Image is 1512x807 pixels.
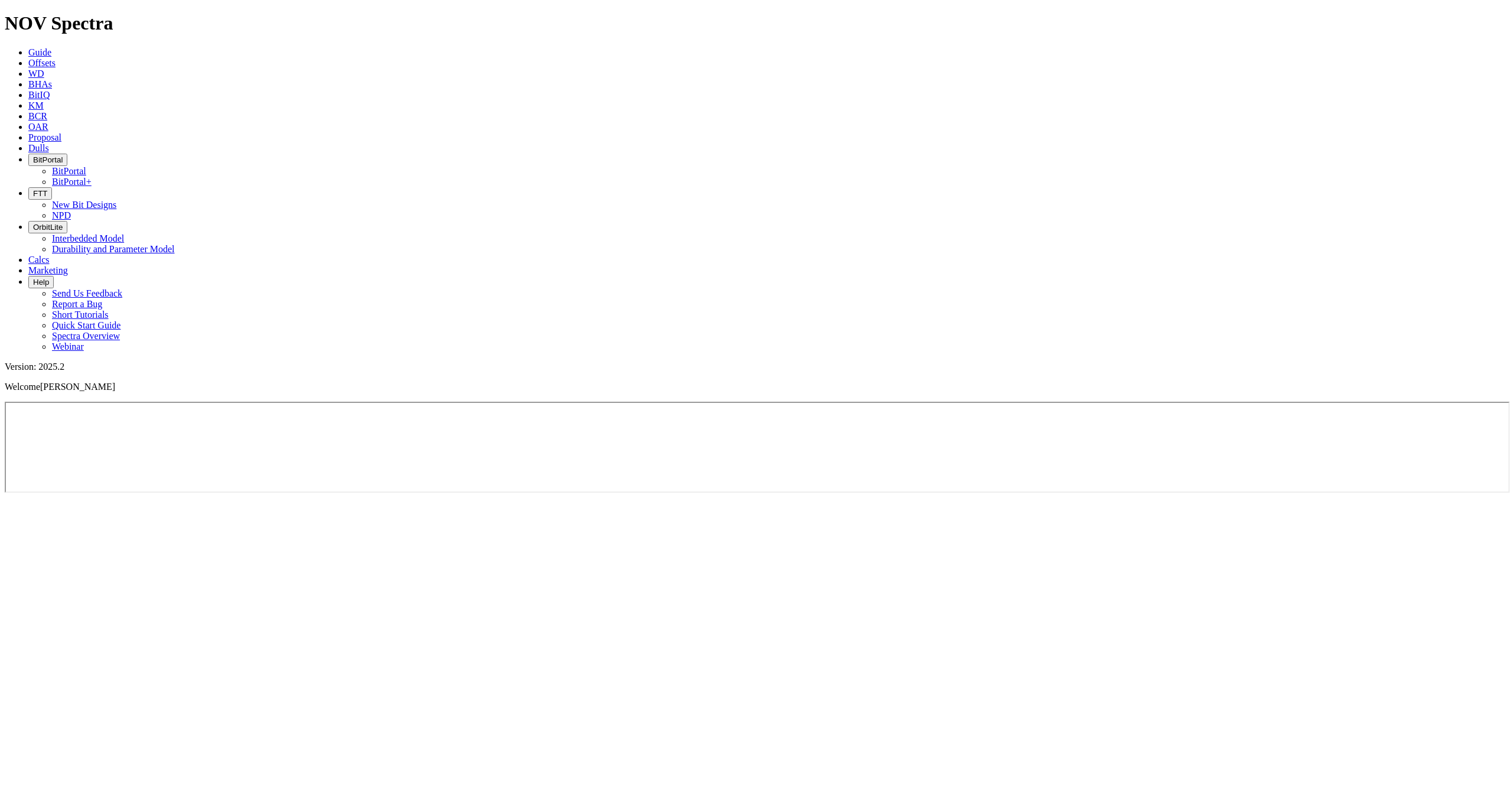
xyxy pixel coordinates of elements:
[28,265,68,275] a: Marketing
[5,382,1507,392] p: Welcome
[28,143,49,153] a: Dulls
[28,221,67,233] button: OrbitLite
[28,255,50,265] a: Calcs
[52,233,124,243] a: Interbedded Model
[28,111,47,121] a: BCR
[52,177,92,187] a: BitPortal+
[52,166,86,176] a: BitPortal
[28,58,56,68] a: Offsets
[40,382,115,392] span: [PERSON_NAME]
[28,187,52,200] button: FTT
[5,362,1507,372] div: Version: 2025.2
[28,154,67,166] button: BitPortal
[28,100,44,110] a: KM
[52,200,116,210] a: New Bit Designs
[28,79,52,89] a: BHAs
[52,210,71,220] a: NPD
[33,155,63,164] span: BitPortal
[52,320,120,330] a: Quick Start Guide
[28,69,44,79] a: WD
[28,132,61,142] a: Proposal
[52,288,122,298] a: Send Us Feedback
[52,331,120,341] a: Spectra Overview
[28,90,50,100] a: BitIQ
[28,276,54,288] button: Help
[33,278,49,287] span: Help
[52,310,109,320] a: Short Tutorials
[52,244,175,254] a: Durability and Parameter Model
[33,189,47,198] span: FTT
[52,299,102,309] a: Report a Bug
[28,47,51,57] a: Guide
[33,223,63,232] span: OrbitLite
[5,12,1507,34] h1: NOV Spectra
[52,341,84,352] a: Webinar
[28,122,48,132] a: OAR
